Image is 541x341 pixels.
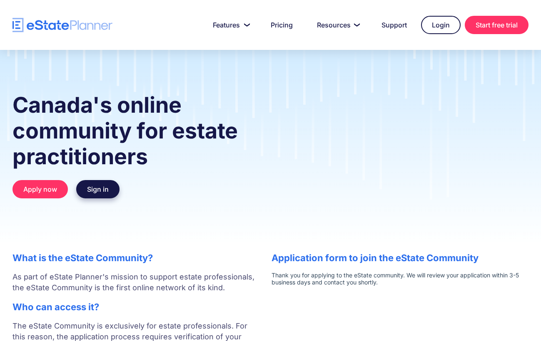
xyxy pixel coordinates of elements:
[272,252,529,263] h2: Application form to join the eState Community
[272,272,529,286] iframe: Form 0
[76,180,120,198] a: Sign in
[307,17,367,33] a: Resources
[12,180,68,198] a: Apply now
[12,18,112,32] a: home
[261,17,303,33] a: Pricing
[12,252,255,263] h2: What is the eState Community?
[421,16,461,34] a: Login
[371,17,417,33] a: Support
[203,17,257,33] a: Features
[12,301,255,312] h2: Who can access it?
[12,272,255,293] p: As part of eState Planner's mission to support estate professionals, the eState Community is the ...
[12,92,238,170] strong: Canada's online community for estate practitioners
[465,16,529,34] a: Start free trial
